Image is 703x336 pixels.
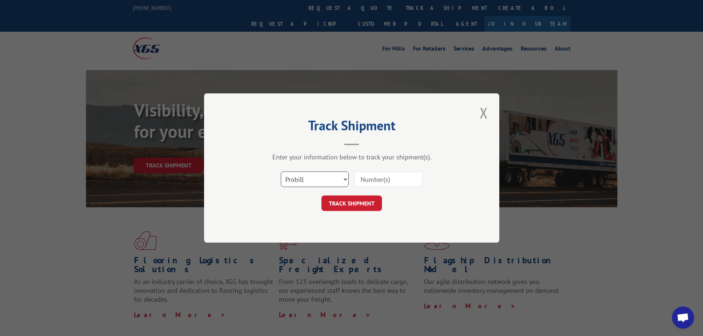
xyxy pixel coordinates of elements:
div: Enter your information below to track your shipment(s). [241,153,462,161]
button: TRACK SHIPMENT [321,195,382,211]
a: Open chat [672,306,694,329]
button: Close modal [478,103,490,123]
h2: Track Shipment [241,120,462,134]
input: Number(s) [354,172,422,187]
